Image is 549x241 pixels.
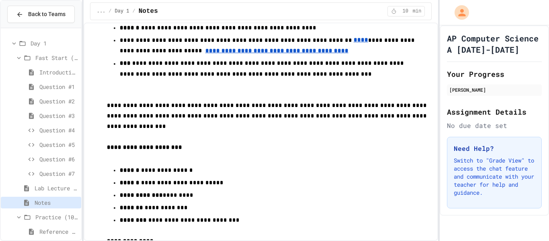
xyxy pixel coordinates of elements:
[109,8,111,14] span: /
[447,106,542,117] h2: Assignment Details
[35,213,78,221] span: Practice (10 mins)
[28,10,66,19] span: Back to Teams
[39,82,78,91] span: Question #1
[39,126,78,134] span: Question #4
[39,169,78,178] span: Question #7
[35,198,78,207] span: Notes
[31,39,78,47] span: Day 1
[447,121,542,130] div: No due date set
[399,8,412,14] span: 10
[39,68,78,76] span: Introduction
[115,8,129,14] span: Day 1
[449,86,539,93] div: [PERSON_NAME]
[7,6,75,23] button: Back to Teams
[39,227,78,236] span: Reference link
[39,97,78,105] span: Question #2
[39,155,78,163] span: Question #6
[133,8,135,14] span: /
[139,6,158,16] span: Notes
[454,157,535,197] p: Switch to "Grade View" to access the chat feature and communicate with your teacher for help and ...
[447,33,542,55] h1: AP Computer Science A [DATE]-[DATE]
[39,140,78,149] span: Question #5
[446,3,471,22] div: My Account
[35,184,78,192] span: Lab Lecture (15 mins)
[413,8,422,14] span: min
[39,111,78,120] span: Question #3
[97,8,106,14] span: ...
[454,144,535,153] h3: Need Help?
[35,54,78,62] span: Fast Start (15 mins)
[447,68,542,80] h2: Your Progress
